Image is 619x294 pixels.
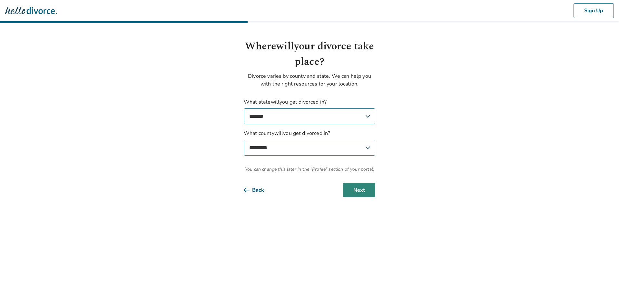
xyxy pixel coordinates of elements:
[574,3,614,18] button: Sign Up
[587,263,619,294] iframe: Chat Widget
[244,140,375,156] select: What countywillyou get divorced in?
[244,98,375,124] label: What state will you get divorced in?
[244,166,375,173] span: You can change this later in the "Profile" section of your portal.
[244,108,375,124] select: What statewillyou get divorced in?
[244,72,375,88] p: Divorce varies by county and state. We can help you with the right resources for your location.
[244,39,375,70] h1: Where will your divorce take place?
[244,183,274,197] button: Back
[5,4,57,17] img: Hello Divorce Logo
[244,129,375,156] label: What county will you get divorced in?
[343,183,375,197] button: Next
